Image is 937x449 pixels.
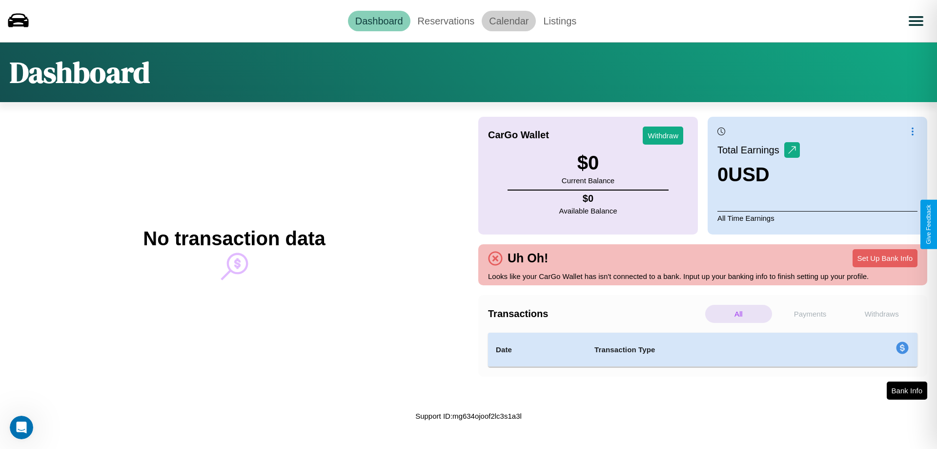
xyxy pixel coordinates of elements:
p: All Time Earnings [717,211,917,225]
h3: 0 USD [717,164,800,186]
p: Payments [777,305,844,323]
h2: No transaction data [143,228,325,250]
iframe: Intercom live chat [10,416,33,439]
button: Withdraw [643,127,683,145]
button: Bank Info [887,382,927,400]
h4: Uh Oh! [503,251,553,265]
a: Calendar [482,11,536,31]
h4: Date [496,344,579,356]
h4: CarGo Wallet [488,129,549,141]
p: Withdraws [848,305,915,323]
a: Listings [536,11,584,31]
p: Available Balance [559,204,617,217]
p: All [705,305,772,323]
h4: $ 0 [559,193,617,204]
table: simple table [488,333,917,367]
p: Support ID: mg634ojoof2lc3s1a3l [415,409,522,423]
button: Set Up Bank Info [853,249,917,267]
div: Give Feedback [925,205,932,244]
h4: Transaction Type [594,344,816,356]
p: Current Balance [562,174,614,187]
h3: $ 0 [562,152,614,174]
p: Looks like your CarGo Wallet has isn't connected to a bank. Input up your banking info to finish ... [488,270,917,283]
p: Total Earnings [717,141,784,159]
h4: Transactions [488,308,703,320]
h1: Dashboard [10,52,150,92]
button: Open menu [902,7,930,35]
a: Reservations [410,11,482,31]
a: Dashboard [348,11,410,31]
